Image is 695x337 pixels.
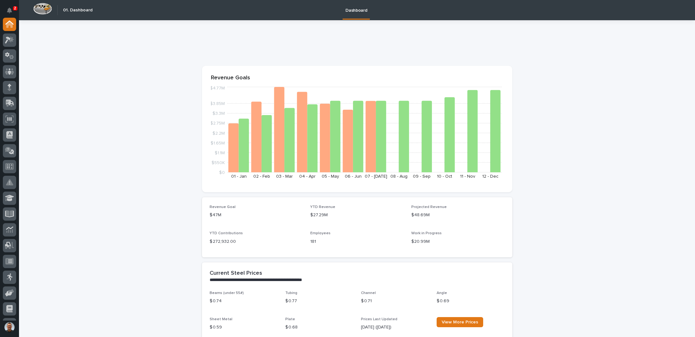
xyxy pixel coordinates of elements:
[437,291,447,295] span: Angle
[210,324,278,331] p: $ 0.59
[285,324,353,331] p: $ 0.68
[210,317,232,321] span: Sheet Metal
[210,238,303,245] p: $ 272,932.00
[219,170,225,175] tspan: $0
[210,270,262,277] h2: Current Steel Prices
[210,101,225,106] tspan: $3.85M
[411,238,505,245] p: $20.99M
[437,174,452,179] text: 10 - Oct
[3,321,16,334] button: users-avatar
[310,212,404,218] p: $27.29M
[365,174,387,179] text: 07 - [DATE]
[276,174,293,179] text: 03 - Mar
[310,205,335,209] span: YTD Revenue
[210,121,225,126] tspan: $2.75M
[361,324,429,331] p: [DATE] ([DATE])
[344,174,361,179] text: 06 - Jun
[212,111,225,116] tspan: $3.3M
[210,212,303,218] p: $47M
[33,3,52,15] img: Workspace Logo
[310,231,331,235] span: Employees
[390,174,407,179] text: 08 - Aug
[210,298,278,304] p: $ 0.74
[411,231,442,235] span: Work in Progress
[361,317,397,321] span: Prices Last Updated
[437,298,505,304] p: $ 0.69
[321,174,339,179] text: 05 - May
[460,174,475,179] text: 11 - Nov
[212,131,225,135] tspan: $2.2M
[211,141,225,145] tspan: $1.65M
[210,231,243,235] span: YTD Contributions
[285,298,353,304] p: $ 0.77
[210,205,236,209] span: Revenue Goal
[482,174,498,179] text: 12 - Dec
[14,6,16,10] p: 2
[437,317,483,327] a: View More Prices
[212,160,225,165] tspan: $550K
[231,174,246,179] text: 01 - Jan
[413,174,431,179] text: 09 - Sep
[442,320,478,324] span: View More Prices
[3,4,16,17] button: Notifications
[310,238,404,245] p: 181
[211,75,503,82] p: Revenue Goals
[63,8,92,13] h2: 01. Dashboard
[210,86,225,90] tspan: $4.77M
[299,174,316,179] text: 04 - Apr
[361,298,429,304] p: $ 0.71
[253,174,270,179] text: 02 - Feb
[411,205,447,209] span: Projected Revenue
[215,150,225,155] tspan: $1.1M
[210,291,244,295] span: Beams (under 55#)
[8,8,16,18] div: Notifications2
[285,317,295,321] span: Plate
[285,291,297,295] span: Tubing
[361,291,376,295] span: Channel
[411,212,505,218] p: $48.69M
